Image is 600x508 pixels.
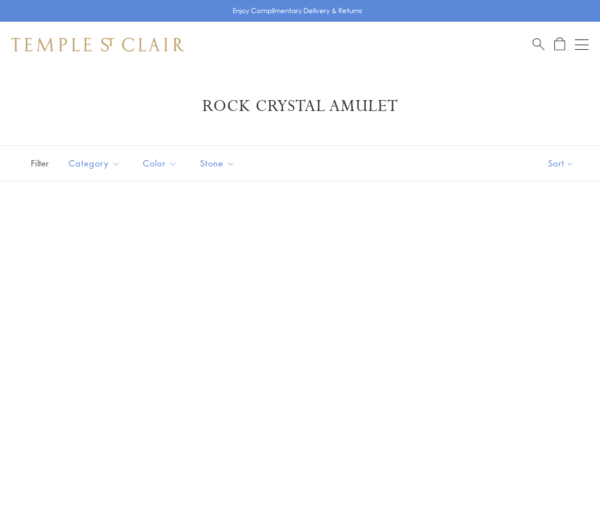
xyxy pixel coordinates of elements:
[137,156,186,170] span: Color
[11,38,184,51] img: Temple St. Clair
[63,156,129,170] span: Category
[194,156,243,170] span: Stone
[191,150,243,176] button: Stone
[522,146,600,181] button: Show sort by
[60,150,129,176] button: Category
[233,5,362,17] p: Enjoy Complimentary Delivery & Returns
[134,150,186,176] button: Color
[554,37,565,51] a: Open Shopping Bag
[29,96,571,117] h1: Rock Crystal Amulet
[533,37,545,51] a: Search
[575,38,589,51] button: Open navigation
